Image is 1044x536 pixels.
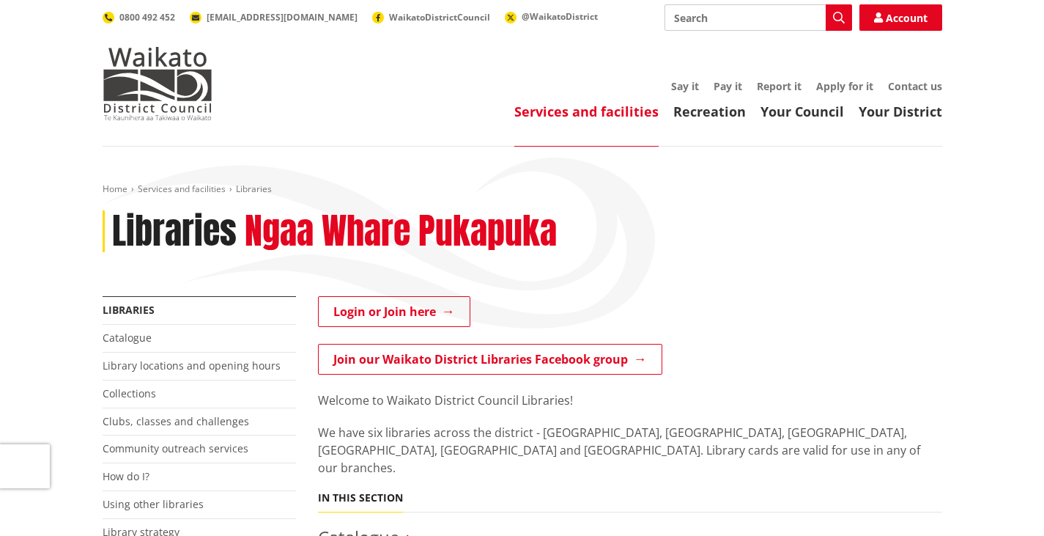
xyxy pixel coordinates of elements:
[103,441,248,455] a: Community outreach services
[190,11,358,23] a: [EMAIL_ADDRESS][DOMAIN_NAME]
[103,303,155,317] a: Libraries
[103,414,249,428] a: Clubs, classes and challenges
[757,79,801,93] a: Report it
[103,183,127,195] a: Home
[671,79,699,93] a: Say it
[103,469,149,483] a: How do I?
[103,359,281,372] a: Library locations and opening hours
[318,492,403,504] h5: In this section
[112,210,237,253] h1: Libraries
[138,183,226,195] a: Services and facilities
[673,103,746,120] a: Recreation
[318,424,942,477] p: We have six libraries across the district - [GEOGRAPHIC_DATA], [GEOGRAPHIC_DATA], [GEOGRAPHIC_DAT...
[318,392,942,409] p: Welcome to Waikato District Council Libraries!
[318,442,920,476] span: ibrary cards are valid for use in any of our branches.
[103,183,942,196] nav: breadcrumb
[103,386,156,400] a: Collections
[389,11,490,23] span: WaikatoDistrictCouncil
[505,10,598,23] a: @WaikatoDistrict
[245,210,557,253] h2: Ngaa Whare Pukapuka
[888,79,942,93] a: Contact us
[103,47,212,120] img: Waikato District Council - Te Kaunihera aa Takiwaa o Waikato
[236,183,272,195] span: Libraries
[103,331,152,345] a: Catalogue
[318,296,470,327] a: Login or Join here
[522,10,598,23] span: @WaikatoDistrict
[318,344,662,375] a: Join our Waikato District Libraries Facebook group
[664,4,852,31] input: Search input
[714,79,742,93] a: Pay it
[372,11,490,23] a: WaikatoDistrictCouncil
[103,497,204,511] a: Using other libraries
[816,79,873,93] a: Apply for it
[207,11,358,23] span: [EMAIL_ADDRESS][DOMAIN_NAME]
[859,103,942,120] a: Your District
[119,11,175,23] span: 0800 492 452
[859,4,942,31] a: Account
[103,11,175,23] a: 0800 492 452
[514,103,659,120] a: Services and facilities
[760,103,844,120] a: Your Council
